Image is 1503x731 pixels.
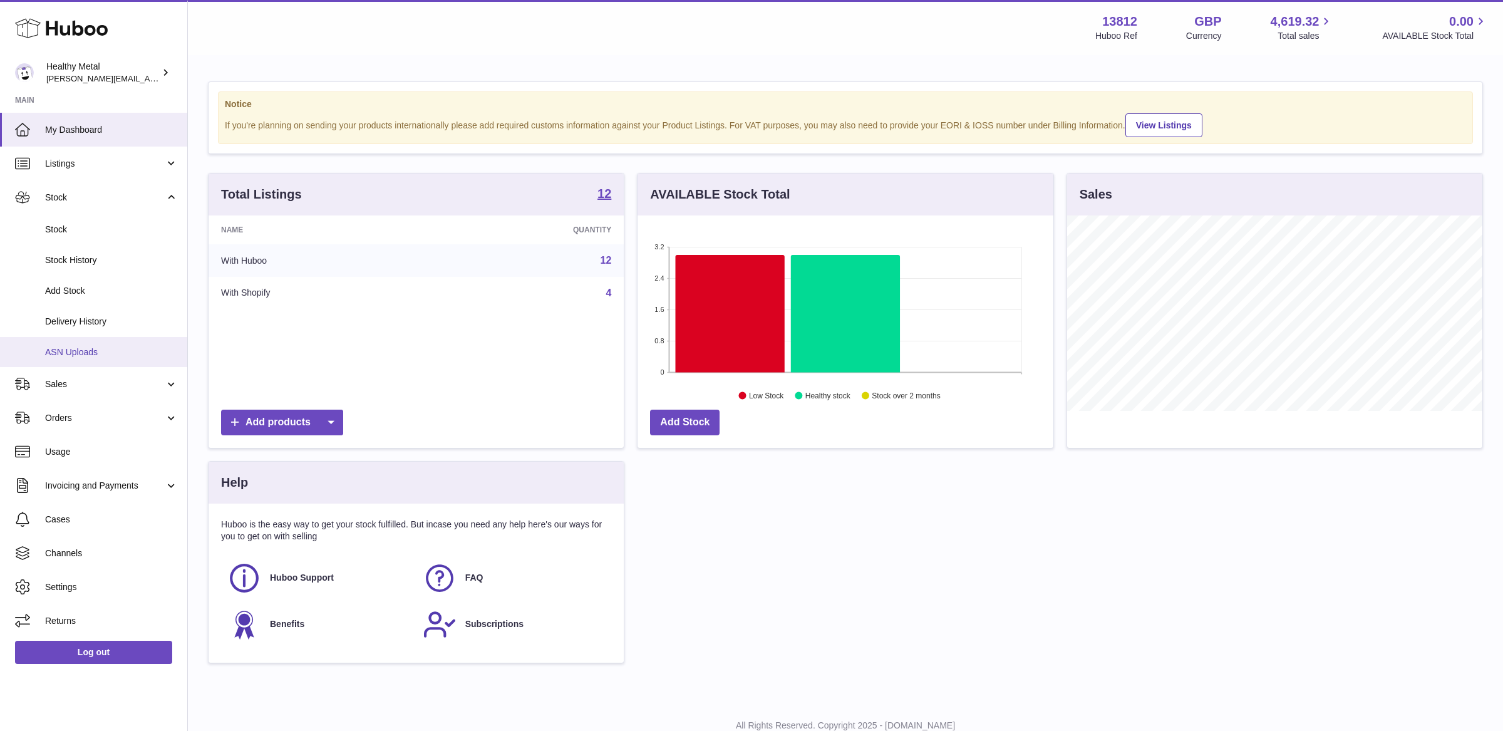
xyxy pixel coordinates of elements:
span: ASN Uploads [45,346,178,358]
text: 3.2 [655,243,664,251]
a: Subscriptions [423,608,606,641]
img: jose@healthy-metal.com [15,63,34,82]
a: Add products [221,410,343,435]
div: Healthy Metal [46,61,159,85]
div: Currency [1186,30,1222,42]
p: Huboo is the easy way to get your stock fulfilled. But incase you need any help here's our ways f... [221,519,611,542]
span: AVAILABLE Stock Total [1382,30,1488,42]
a: 0.00 AVAILABLE Stock Total [1382,13,1488,42]
span: 0.00 [1449,13,1474,30]
a: FAQ [423,561,606,595]
div: If you're planning on sending your products internationally please add required customs informati... [225,111,1466,137]
span: My Dashboard [45,124,178,136]
a: 12 [601,255,612,266]
h3: Sales [1080,186,1112,203]
span: 4,619.32 [1271,13,1320,30]
text: 0.8 [655,337,664,345]
span: Settings [45,581,178,593]
span: [PERSON_NAME][EMAIL_ADDRESS][DOMAIN_NAME] [46,73,251,83]
text: 0 [661,368,664,376]
a: Log out [15,641,172,663]
span: Subscriptions [465,618,524,630]
td: With Shopify [209,277,433,309]
td: With Huboo [209,244,433,277]
span: Stock [45,192,165,204]
span: Invoicing and Payments [45,480,165,492]
th: Quantity [433,215,624,244]
span: Stock [45,224,178,236]
span: Cases [45,514,178,526]
th: Name [209,215,433,244]
strong: 13812 [1102,13,1137,30]
a: Huboo Support [227,561,410,595]
strong: Notice [225,98,1466,110]
span: Delivery History [45,316,178,328]
a: View Listings [1125,113,1202,137]
span: Usage [45,446,178,458]
h3: Help [221,474,248,491]
span: Add Stock [45,285,178,297]
a: 4 [606,288,611,298]
span: Benefits [270,618,304,630]
strong: GBP [1194,13,1221,30]
text: Low Stock [749,391,784,400]
span: Channels [45,547,178,559]
span: Sales [45,378,165,390]
text: 1.6 [655,306,664,313]
text: Healthy stock [805,391,851,400]
h3: AVAILABLE Stock Total [650,186,790,203]
span: Total sales [1278,30,1333,42]
a: 12 [597,187,611,202]
span: Listings [45,158,165,170]
text: 2.4 [655,274,664,282]
span: Returns [45,615,178,627]
div: Huboo Ref [1095,30,1137,42]
h3: Total Listings [221,186,302,203]
a: 4,619.32 Total sales [1271,13,1334,42]
span: Huboo Support [270,572,334,584]
strong: 12 [597,187,611,200]
text: Stock over 2 months [872,391,941,400]
a: Benefits [227,608,410,641]
span: Stock History [45,254,178,266]
a: Add Stock [650,410,720,435]
span: Orders [45,412,165,424]
span: FAQ [465,572,483,584]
